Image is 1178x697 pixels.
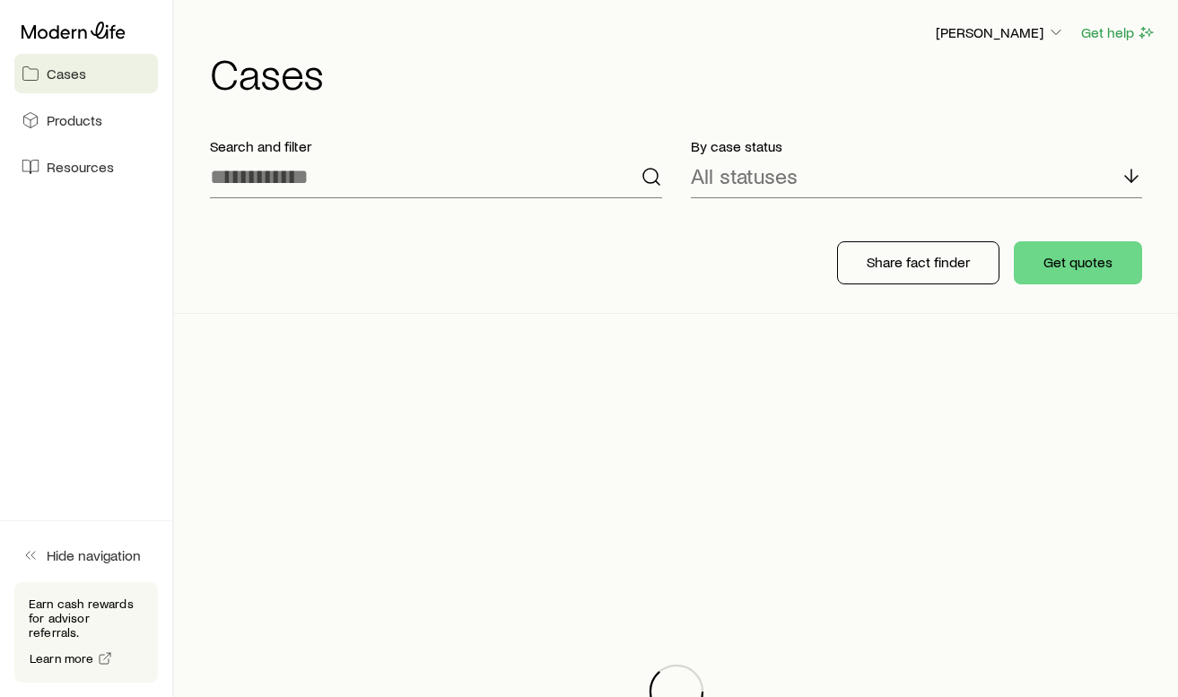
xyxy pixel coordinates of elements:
[837,241,999,284] button: Share fact finder
[210,137,662,155] p: Search and filter
[936,23,1065,41] p: [PERSON_NAME]
[14,536,158,575] button: Hide navigation
[14,100,158,140] a: Products
[14,582,158,683] div: Earn cash rewards for advisor referrals.Learn more
[935,22,1066,44] button: [PERSON_NAME]
[691,163,798,188] p: All statuses
[1014,241,1142,284] button: Get quotes
[47,158,114,176] span: Resources
[47,111,102,129] span: Products
[691,137,1143,155] p: By case status
[14,147,158,187] a: Resources
[29,597,144,640] p: Earn cash rewards for advisor referrals.
[47,65,86,83] span: Cases
[30,652,94,665] span: Learn more
[210,51,1156,94] h1: Cases
[14,54,158,93] a: Cases
[867,253,970,271] p: Share fact finder
[1080,22,1156,43] button: Get help
[47,546,141,564] span: Hide navigation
